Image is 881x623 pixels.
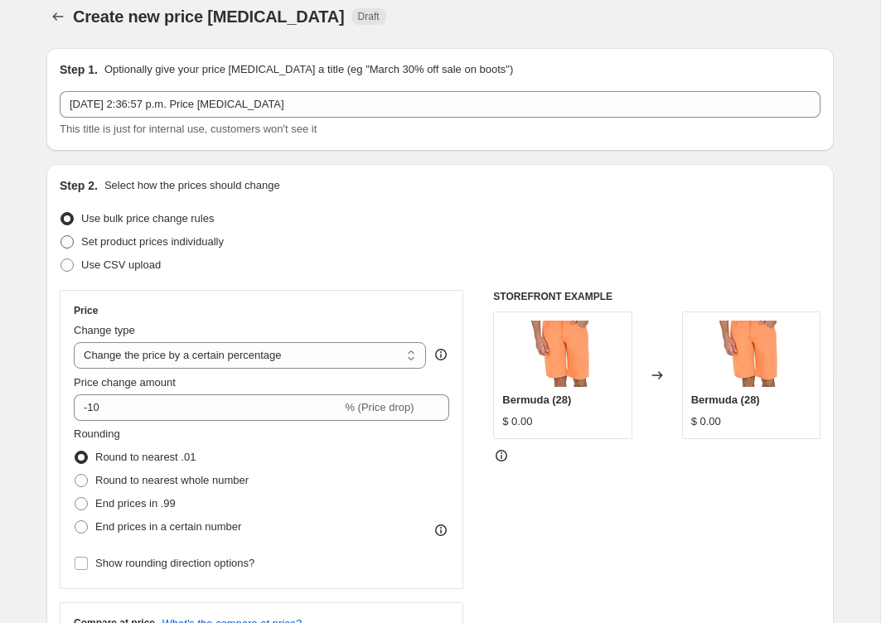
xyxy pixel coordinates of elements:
[104,61,513,78] p: Optionally give your price [MEDICAL_DATA] a title (eg "March 30% off sale on boots")
[345,401,414,413] span: % (Price drop)
[502,394,571,406] span: Bermuda (28)
[95,474,249,486] span: Round to nearest whole number
[530,321,596,387] img: 20240826_111909_690e86a4-a1ca-4732-bd6d-9ce91329a3c6_80x.jpg
[493,290,820,303] h6: STOREFRONT EXAMPLE
[95,451,196,463] span: Round to nearest .01
[433,346,449,363] div: help
[358,10,380,23] span: Draft
[718,321,784,387] img: 20240826_111909_690e86a4-a1ca-4732-bd6d-9ce91329a3c6_80x.jpg
[74,376,176,389] span: Price change amount
[74,304,98,317] h3: Price
[60,91,820,118] input: 30% off holiday sale
[502,413,532,430] div: $ 0.00
[95,557,254,569] span: Show rounding direction options?
[95,520,241,533] span: End prices in a certain number
[60,61,98,78] h2: Step 1.
[95,497,176,510] span: End prices in .99
[74,427,120,440] span: Rounding
[46,5,70,28] button: Price change jobs
[60,123,317,135] span: This title is just for internal use, customers won't see it
[81,258,161,271] span: Use CSV upload
[81,212,214,225] span: Use bulk price change rules
[74,394,341,421] input: -15
[104,177,280,194] p: Select how the prices should change
[60,177,98,194] h2: Step 2.
[691,394,760,406] span: Bermuda (28)
[81,235,224,248] span: Set product prices individually
[691,413,721,430] div: $ 0.00
[73,7,345,26] span: Create new price [MEDICAL_DATA]
[74,324,135,336] span: Change type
